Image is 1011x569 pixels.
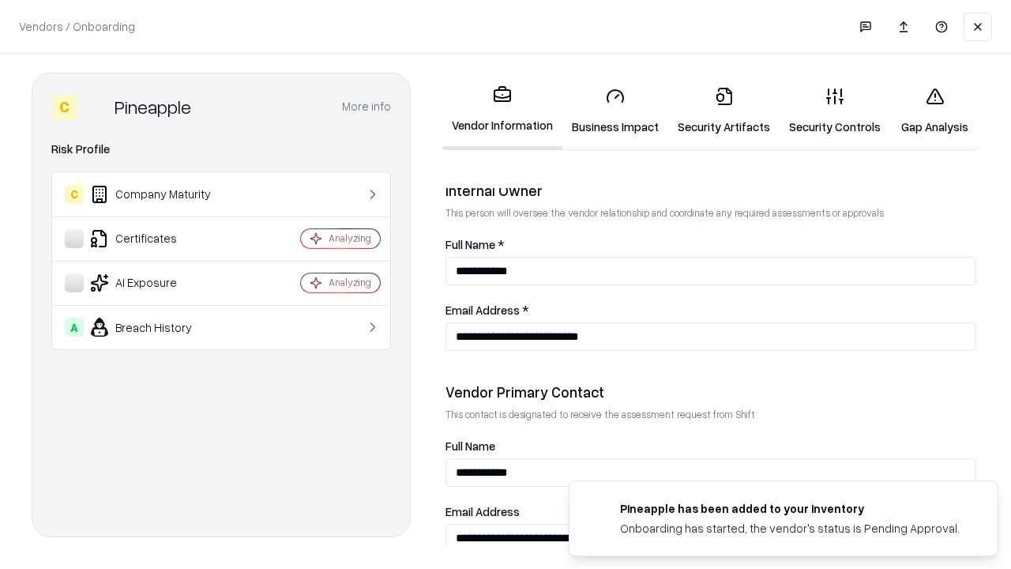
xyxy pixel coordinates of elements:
p: Vendors / Onboarding [19,18,135,35]
label: Full Name * [445,239,976,251]
a: Vendor Information [442,73,562,149]
a: Security Controls [780,74,890,148]
div: Company Maturity [65,185,254,204]
button: More info [342,92,391,121]
p: This person will oversee the vendor relationship and coordinate any required assessments or appro... [445,206,976,220]
div: Pineapple [115,94,191,119]
a: Business Impact [562,74,668,148]
label: Full Name [445,440,976,452]
img: pineappleenergy.com [588,500,607,519]
div: Pineapple has been added to your inventory [620,500,960,517]
label: Email Address * [445,304,976,316]
div: C [51,94,77,119]
div: Breach History [65,318,254,337]
div: Certificates [65,229,254,248]
img: Pineapple [83,94,108,119]
a: Security Artifacts [668,74,780,148]
div: Internal Owner [445,181,976,200]
div: AI Exposure [65,273,254,292]
a: Gap Analysis [890,74,979,148]
label: Email Address [445,506,976,518]
div: Analyzing [329,276,371,289]
div: Vendor Primary Contact [445,382,976,401]
div: A [65,318,84,337]
div: C [65,185,84,204]
div: Risk Profile [51,140,391,159]
p: This contact is designated to receive the assessment request from Shift [445,408,976,421]
div: Analyzing [329,232,371,245]
div: Onboarding has started, the vendor's status is Pending Approval. [620,520,960,537]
